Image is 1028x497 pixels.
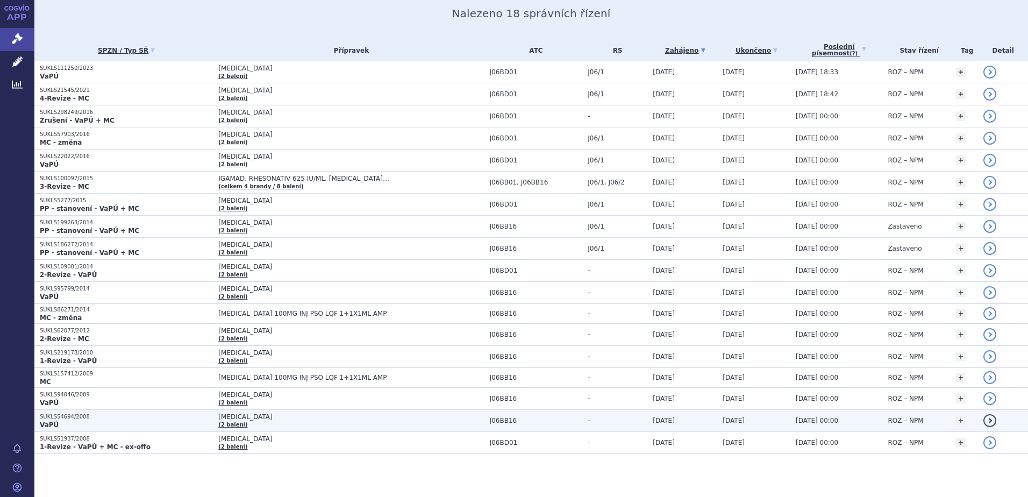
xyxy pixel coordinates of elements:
[796,39,882,61] a: Poslednípísemnost(?)
[40,349,213,357] p: SUKLS219178/2010
[723,68,745,76] span: [DATE]
[40,435,213,443] p: SUKLS51937/2008
[40,87,213,94] p: SUKLS21545/2021
[218,310,484,317] span: [MEDICAL_DATA] 100MG INJ PSO LQF 1+1X1ML AMP
[796,90,838,98] span: [DATE] 18:42
[956,438,966,448] a: +
[888,223,922,230] span: Zastaveno
[723,417,745,424] span: [DATE]
[723,223,745,230] span: [DATE]
[956,177,966,187] a: +
[723,353,745,360] span: [DATE]
[218,197,484,204] span: [MEDICAL_DATA]
[983,436,996,449] a: detail
[653,289,675,296] span: [DATE]
[888,179,923,186] span: ROZ – NPM
[888,157,923,164] span: ROZ – NPM
[983,198,996,211] a: detail
[653,112,675,120] span: [DATE]
[588,417,647,424] span: -
[218,131,484,138] span: [MEDICAL_DATA]
[588,68,647,76] span: J06/1
[218,272,247,278] a: (2 balení)
[218,435,484,443] span: [MEDICAL_DATA]
[956,133,966,143] a: +
[218,250,247,255] a: (2 balení)
[849,51,858,57] abbr: (?)
[796,134,838,142] span: [DATE] 00:00
[983,371,996,384] a: detail
[588,267,647,274] span: -
[40,175,213,182] p: SUKLS100097/2015
[723,395,745,402] span: [DATE]
[951,39,978,61] th: Tag
[218,117,247,123] a: (2 balení)
[40,443,151,451] strong: 1-Revize - VaPÚ + MC - ex-offo
[40,263,213,271] p: SUKLS109001/2014
[218,336,247,342] a: (2 balení)
[40,335,89,343] strong: 2-Revize - MC
[490,310,583,317] span: J06BB16
[490,353,583,360] span: J06BB16
[40,153,213,160] p: SUKLS22022/2016
[888,245,922,252] span: Zastaveno
[723,374,745,381] span: [DATE]
[490,245,583,252] span: J06BB16
[40,183,89,190] strong: 3-Revize - MC
[588,374,647,381] span: -
[218,175,484,182] span: IGAMAD, RHESONATIV 625 IU/ML, [MEDICAL_DATA]…
[983,176,996,189] a: detail
[213,39,484,61] th: Přípravek
[218,413,484,421] span: [MEDICAL_DATA]
[490,417,583,424] span: J06BB16
[218,422,247,428] a: (2 balení)
[582,39,647,61] th: RS
[40,285,213,293] p: SUKLS95799/2014
[588,90,647,98] span: J06/1
[40,271,97,279] strong: 2-Revize - VaPÚ
[484,39,583,61] th: ATC
[983,88,996,101] a: detail
[653,331,675,338] span: [DATE]
[956,111,966,121] a: +
[723,331,745,338] span: [DATE]
[490,134,583,142] span: J06BD01
[888,267,923,274] span: ROZ – NPM
[956,67,966,77] a: +
[653,417,675,424] span: [DATE]
[653,68,675,76] span: [DATE]
[956,89,966,99] a: +
[490,90,583,98] span: J06BD01
[888,201,923,208] span: ROZ – NPM
[956,394,966,403] a: +
[983,242,996,255] a: detail
[653,267,675,274] span: [DATE]
[588,395,647,402] span: -
[956,222,966,231] a: +
[983,328,996,341] a: detail
[40,161,59,168] strong: VaPÚ
[653,157,675,164] span: [DATE]
[40,421,59,429] strong: VaPÚ
[588,134,647,142] span: J06/1
[956,155,966,165] a: +
[723,439,745,446] span: [DATE]
[723,90,745,98] span: [DATE]
[956,352,966,361] a: +
[40,205,139,212] strong: PP - stanovení - VaPÚ + MC
[796,201,838,208] span: [DATE] 00:00
[588,157,647,164] span: J06/1
[796,267,838,274] span: [DATE] 00:00
[983,350,996,363] a: detail
[653,201,675,208] span: [DATE]
[653,223,675,230] span: [DATE]
[956,200,966,209] a: +
[40,65,213,72] p: SUKLS111250/2023
[588,310,647,317] span: -
[40,370,213,378] p: SUKLS157412/2009
[40,357,97,365] strong: 1-Revize - VaPÚ
[796,245,838,252] span: [DATE] 00:00
[218,285,484,293] span: [MEDICAL_DATA]
[978,39,1028,61] th: Detail
[218,294,247,300] a: (2 balení)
